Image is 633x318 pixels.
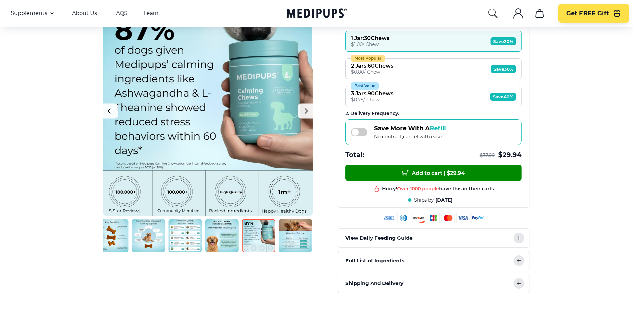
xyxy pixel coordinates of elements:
[287,7,347,21] a: Medipups
[351,63,393,69] div: 2 Jars : 60 Chews
[397,185,439,191] span: Over 1000 people
[113,10,127,17] a: FAQS
[382,185,494,192] div: Hurry! have this in their carts
[11,9,56,17] button: Supplements
[205,219,239,252] img: Calming Dog Chews | Natural Dog Supplements
[345,86,522,107] button: Best Value3 Jars:90Chews$0.75/ ChewSave40%
[510,5,526,21] button: account
[491,65,516,73] span: Save 36%
[351,90,393,97] div: 3 Jars : 90 Chews
[345,234,412,242] p: View Daily Feeding Guide
[132,219,165,252] img: Calming Dog Chews | Natural Dog Supplements
[351,82,379,90] div: Best Value
[430,125,446,132] span: Refill
[351,55,385,62] div: Most Popular
[72,10,97,17] a: About Us
[345,58,522,79] button: Most Popular2 Jars:60Chews$0.80/ ChewSave36%
[488,8,498,19] button: search
[383,213,484,223] img: payment methods
[242,219,275,252] img: Calming Dog Chews | Natural Dog Supplements
[95,219,128,252] img: Calming Dog Chews | Natural Dog Supplements
[351,97,393,103] div: $ 0.75 / Chew
[566,10,609,17] span: Get FREE Gift
[345,31,522,52] button: 1 Jar:30Chews$1.00/ ChewSave20%
[414,197,434,203] span: Ships by
[345,110,399,116] span: 2 . Delivery Frequency:
[345,165,522,181] button: Add to cart | $29.94
[143,10,159,17] a: Learn
[374,134,446,140] span: No contract,
[351,69,393,75] div: $ 0.80 / Chew
[480,152,495,159] span: $ 37.99
[298,104,313,119] button: Next Image
[498,150,522,159] span: $ 29.94
[351,35,389,41] div: 1 Jar : 30 Chews
[490,93,516,101] span: Save 40%
[491,37,516,45] span: Save 20%
[345,279,403,287] p: Shipping And Delivery
[532,5,548,21] button: cart
[402,169,465,176] span: Add to cart | $ 29.94
[351,41,389,47] div: $ 1.00 / Chew
[403,134,441,140] span: cancel with ease
[435,197,452,203] span: [DATE]
[279,219,312,252] img: Calming Dog Chews | Natural Dog Supplements
[558,4,629,23] button: Get FREE Gift
[345,257,404,265] p: Full List of Ingredients
[345,150,364,159] span: Total:
[103,104,118,119] button: Previous Image
[374,125,446,132] span: Save More With A
[169,219,202,252] img: Calming Dog Chews | Natural Dog Supplements
[11,10,47,17] span: Supplements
